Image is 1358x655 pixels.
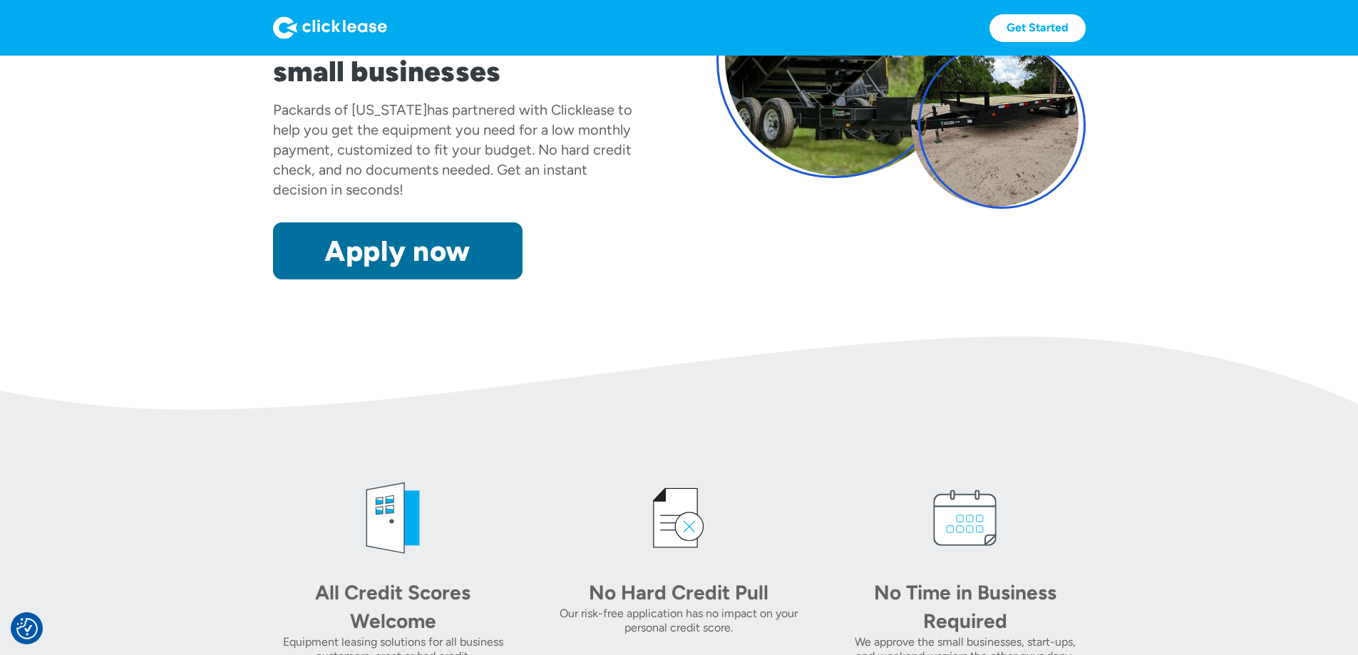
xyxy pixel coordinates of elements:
[273,222,523,279] a: Apply now
[559,607,799,635] div: Our risk-free application has no impact on your personal credit score.
[865,578,1065,635] div: No Time in Business Required
[579,578,778,607] div: No Hard Credit Pull
[989,14,1086,42] a: Get Started
[922,475,1008,561] img: calendar icon
[16,618,38,639] img: Revisit consent button
[350,475,436,561] img: welcome icon
[16,618,38,639] button: Consent Preferences
[273,16,387,39] img: Logo
[273,101,427,118] div: Packards of [US_STATE]
[273,101,632,198] div: has partnered with Clicklease to help you get the equipment you need for a low monthly payment, c...
[636,475,721,561] img: credit icon
[293,578,493,635] div: All Credit Scores Welcome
